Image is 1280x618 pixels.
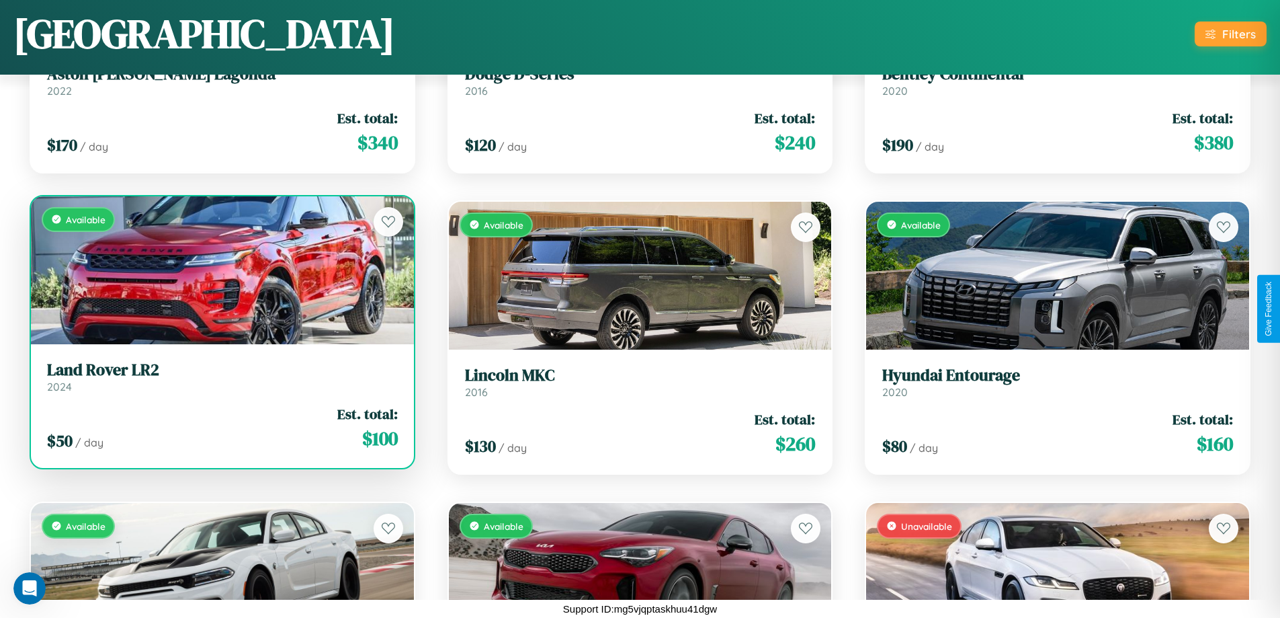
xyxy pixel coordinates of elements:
[47,134,77,156] span: $ 170
[47,360,398,380] h3: Land Rover LR2
[1172,108,1233,128] span: Est. total:
[337,108,398,128] span: Est. total:
[882,65,1233,98] a: Bentley Continental2020
[465,366,816,385] h3: Lincoln MKC
[1197,430,1233,457] span: $ 160
[465,134,496,156] span: $ 120
[47,84,72,98] span: 2022
[465,65,816,84] h3: Dodge D-Series
[882,65,1233,84] h3: Bentley Continental
[755,410,815,429] span: Est. total:
[465,84,488,98] span: 2016
[1222,27,1256,41] div: Filters
[484,219,523,231] span: Available
[337,404,398,424] span: Est. total:
[13,6,395,61] h1: [GEOGRAPHIC_DATA]
[47,430,73,452] span: $ 50
[66,520,105,532] span: Available
[465,435,496,457] span: $ 130
[910,441,938,455] span: / day
[499,140,527,153] span: / day
[13,572,46,605] iframe: Intercom live chat
[755,108,815,128] span: Est. total:
[901,219,941,231] span: Available
[465,65,816,98] a: Dodge D-Series2016
[1195,22,1267,46] button: Filters
[80,140,108,153] span: / day
[75,436,103,449] span: / day
[882,435,907,457] span: $ 80
[775,430,815,457] span: $ 260
[362,425,398,452] span: $ 100
[1172,410,1233,429] span: Est. total:
[882,134,913,156] span: $ 190
[465,366,816,399] a: Lincoln MKC2016
[563,600,717,618] p: Support ID: mg5vjqptaskhuu41dgw
[47,380,72,393] span: 2024
[47,65,398,98] a: Aston [PERSON_NAME] Lagonda2022
[882,84,908,98] span: 2020
[47,360,398,393] a: Land Rover LR22024
[901,520,952,532] span: Unavailable
[499,441,527,455] span: / day
[882,366,1233,399] a: Hyundai Entourage2020
[357,129,398,156] span: $ 340
[484,520,523,532] span: Available
[1264,282,1273,336] div: Give Feedback
[882,366,1233,385] h3: Hyundai Entourage
[882,385,908,399] span: 2020
[1194,129,1233,156] span: $ 380
[465,385,488,399] span: 2016
[47,65,398,84] h3: Aston [PERSON_NAME] Lagonda
[775,129,815,156] span: $ 240
[66,214,105,225] span: Available
[916,140,944,153] span: / day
